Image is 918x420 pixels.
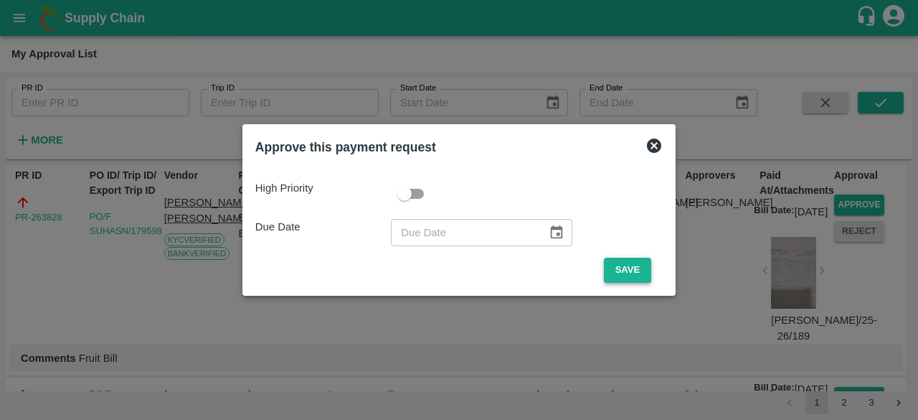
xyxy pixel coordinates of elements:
[255,219,391,235] p: Due Date
[255,180,391,196] p: High Priority
[543,219,570,246] button: Choose date
[604,258,651,283] button: Save
[255,140,436,154] b: Approve this payment request
[391,219,537,246] input: Due Date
